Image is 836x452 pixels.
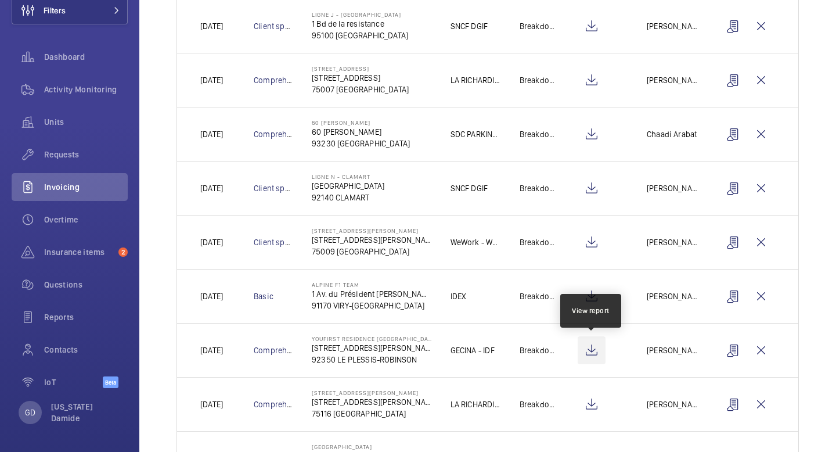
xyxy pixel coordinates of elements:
p: GD [25,407,35,418]
a: Client specific [254,184,305,193]
span: Dashboard [44,51,128,63]
a: Basic [254,292,273,301]
p: [DATE] [200,74,223,86]
p: Breakdown [520,290,559,302]
p: [GEOGRAPHIC_DATA] [312,443,408,450]
p: [US_STATE] Damide [51,401,121,424]
p: SDC PARKING SILO, [STREET_ADDRESS] [451,128,501,140]
p: YouFirst Residence [GEOGRAPHIC_DATA] [312,335,432,342]
p: [DATE] [200,345,223,356]
p: Breakdown [520,182,559,194]
p: 60 [PERSON_NAME] [312,119,410,126]
span: Contacts [44,344,128,356]
p: Chaadi Arabat [647,128,697,140]
span: Requests [44,149,128,160]
p: [PERSON_NAME] [647,345,701,356]
span: Insurance items [44,246,114,258]
p: 91170 VIRY-[GEOGRAPHIC_DATA] [312,300,432,311]
p: [PERSON_NAME] [647,399,701,410]
p: [DATE] [200,20,223,32]
span: Overtime [44,214,128,225]
p: Ligne N - CLAMART [312,173,384,180]
p: [STREET_ADDRESS] [312,72,409,84]
span: Reports [44,311,128,323]
p: 75116 [GEOGRAPHIC_DATA] [312,408,432,419]
p: [PERSON_NAME] [647,290,701,302]
p: Breakdown [520,20,559,32]
p: [STREET_ADDRESS][PERSON_NAME] [312,227,432,234]
p: Breakdown [520,345,559,356]
a: Comprehensive [254,346,311,355]
p: [DATE] [200,399,223,410]
p: Breakdown [520,399,559,410]
p: 1 Av. du Président [PERSON_NAME] [312,288,432,300]
span: Units [44,116,128,128]
span: IoT [44,376,103,388]
p: 95100 [GEOGRAPHIC_DATA] [312,30,408,41]
a: Client specific [254,238,305,247]
p: [DATE] [200,236,223,248]
span: 2 [118,247,128,257]
p: SNCF DGIF [451,182,488,194]
span: Questions [44,279,128,290]
p: [DATE] [200,182,223,194]
a: Comprehensive [254,400,311,409]
p: 1 Bd de la resistance [312,18,408,30]
a: Comprehensive [254,130,311,139]
a: Client specific [254,21,305,31]
p: [STREET_ADDRESS][PERSON_NAME] [312,396,432,408]
p: 75007 [GEOGRAPHIC_DATA] [312,84,409,95]
span: Filters [44,5,66,16]
p: 92350 LE PLESSIS-ROBINSON [312,354,432,365]
p: LA RICHARDIERE [451,74,501,86]
p: WeWork - WeWork Exploitation [451,236,501,248]
p: Breakdown [520,74,559,86]
p: SNCF DGIF [451,20,488,32]
p: IDEX [451,290,467,302]
p: 75009 [GEOGRAPHIC_DATA] [312,246,432,257]
p: 92140 CLAMART [312,192,384,203]
p: Breakdown [520,128,559,140]
p: GECINA - IDF [451,345,495,356]
span: Activity Monitoring [44,84,128,95]
p: [DATE] [200,290,223,302]
p: [STREET_ADDRESS][PERSON_NAME] [312,234,432,246]
p: [PERSON_NAME] [647,74,701,86]
p: [PERSON_NAME] [647,236,701,248]
p: [GEOGRAPHIC_DATA] [312,180,384,192]
div: View report [572,306,610,316]
a: Comprehensive [254,76,311,85]
p: [PERSON_NAME] [647,20,701,32]
p: 93230 [GEOGRAPHIC_DATA] [312,138,410,149]
p: Ligne J - [GEOGRAPHIC_DATA] [312,11,408,18]
p: Alpine F1 Team [312,281,432,288]
p: Breakdown [520,236,559,248]
p: 60 [PERSON_NAME] [312,126,410,138]
p: [STREET_ADDRESS] [312,65,409,72]
p: LA RICHARDIERE [451,399,501,410]
span: Beta [103,376,118,388]
p: [STREET_ADDRESS][PERSON_NAME] [312,389,432,396]
p: [PERSON_NAME] [647,182,701,194]
p: [STREET_ADDRESS][PERSON_NAME] [312,342,432,354]
span: Invoicing [44,181,128,193]
p: [DATE] [200,128,223,140]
